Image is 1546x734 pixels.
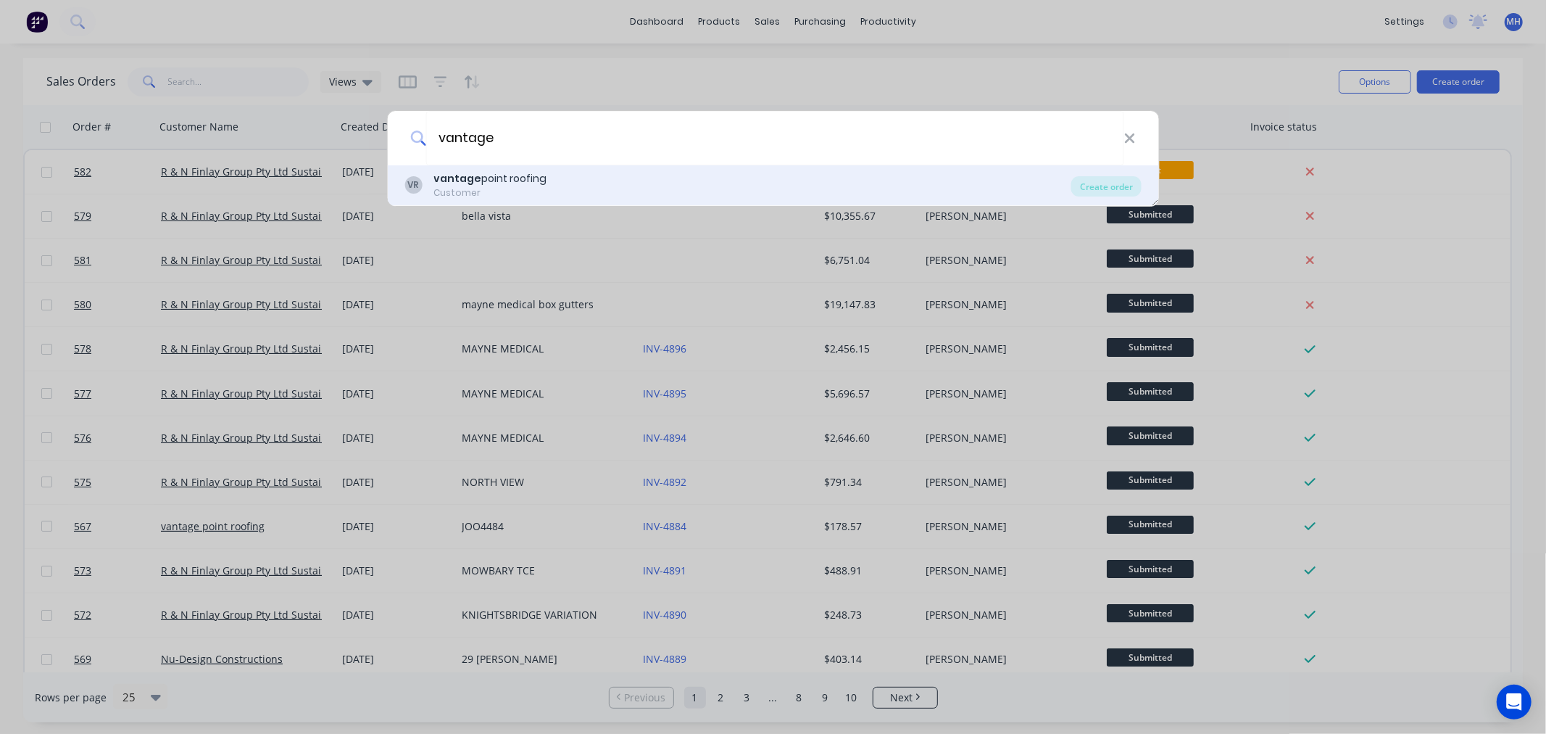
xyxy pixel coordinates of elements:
[1071,176,1142,197] div: Create order
[433,171,546,186] div: point roofing
[426,111,1124,165] input: Enter a customer name to create a new order...
[404,176,422,194] div: VR
[1497,685,1532,719] div: Open Intercom Messenger
[433,186,546,199] div: Customer
[433,171,481,186] b: vantage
